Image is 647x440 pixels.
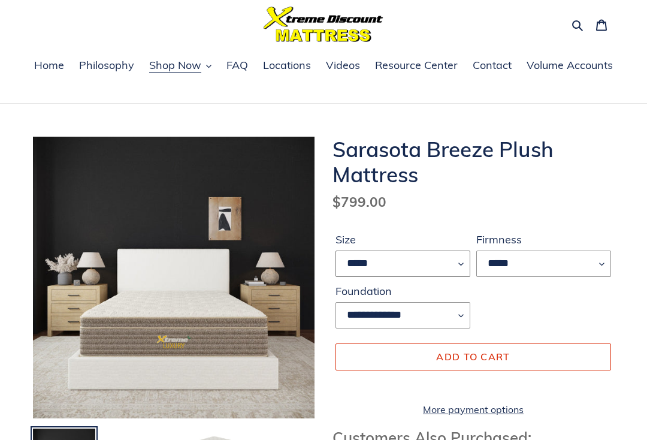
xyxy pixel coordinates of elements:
span: Videos [326,58,360,73]
span: Contact [473,58,512,73]
a: Locations [257,57,317,75]
span: Volume Accounts [527,58,613,73]
span: Locations [263,58,311,73]
a: Videos [320,57,366,75]
a: Volume Accounts [521,57,619,75]
span: Philosophy [79,58,134,73]
h1: Sarasota Breeze Plush Mattress [332,137,614,187]
label: Foundation [335,283,470,299]
a: Resource Center [369,57,464,75]
a: Philosophy [73,57,140,75]
span: Home [34,58,64,73]
label: Size [335,231,470,248]
span: Add to cart [436,351,510,363]
a: FAQ [220,57,254,75]
a: Contact [467,57,518,75]
a: Home [28,57,70,75]
span: Shop Now [149,58,201,73]
span: FAQ [226,58,248,73]
button: Shop Now [143,57,217,75]
span: $799.00 [332,193,386,210]
a: More payment options [335,402,611,417]
label: Firmness [476,231,611,248]
button: Add to cart [335,343,611,370]
span: Resource Center [375,58,458,73]
img: Xtreme Discount Mattress [264,7,383,42]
